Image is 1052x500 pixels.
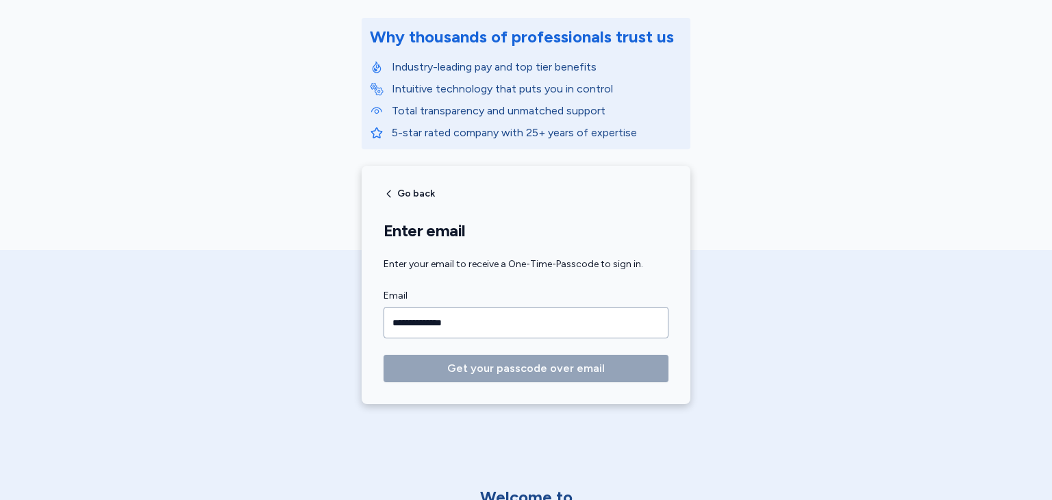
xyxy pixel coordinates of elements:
p: Intuitive technology that puts you in control [392,81,682,97]
label: Email [384,288,668,304]
p: Industry-leading pay and top tier benefits [392,59,682,75]
span: Get your passcode over email [447,360,605,377]
input: Email [384,307,668,338]
button: Go back [384,188,435,199]
h1: Enter email [384,221,668,241]
p: Total transparency and unmatched support [392,103,682,119]
span: Go back [397,189,435,199]
p: 5-star rated company with 25+ years of expertise [392,125,682,141]
div: Enter your email to receive a One-Time-Passcode to sign in. [384,258,668,271]
div: Why thousands of professionals trust us [370,26,674,48]
button: Get your passcode over email [384,355,668,382]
